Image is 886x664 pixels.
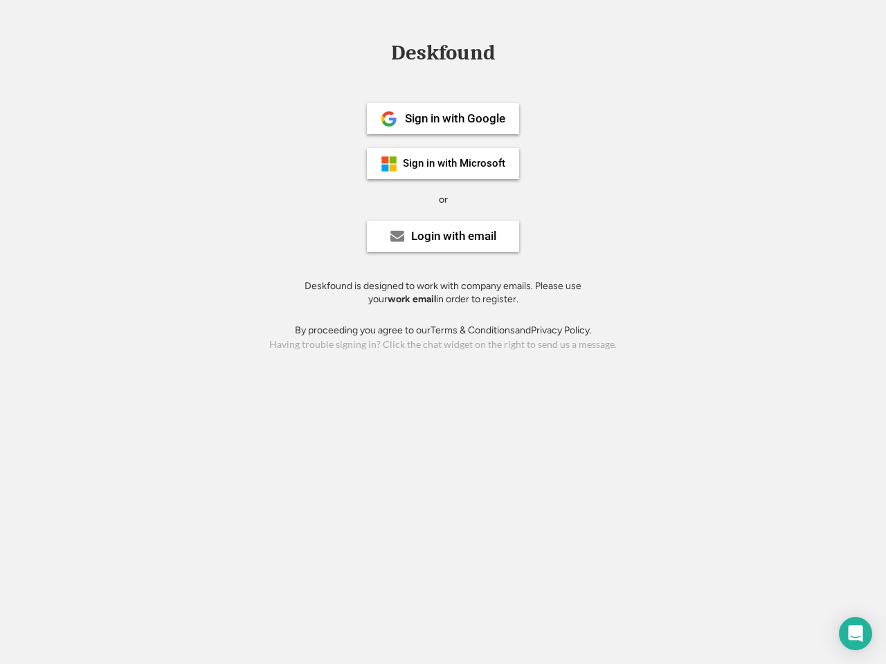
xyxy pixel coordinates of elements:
div: Sign in with Microsoft [403,158,505,169]
div: Sign in with Google [405,113,505,124]
strong: work email [388,293,436,305]
div: Deskfound is designed to work with company emails. Please use your in order to register. [287,279,599,306]
a: Privacy Policy. [531,324,592,336]
div: Login with email [411,230,496,242]
img: ms-symbollockup_mssymbol_19.png [381,156,397,172]
a: Terms & Conditions [431,324,515,336]
div: or [439,193,448,207]
div: Open Intercom Messenger [839,617,872,650]
div: By proceeding you agree to our and [295,324,592,338]
div: Deskfound [384,42,502,64]
img: 1024px-Google__G__Logo.svg.png [381,111,397,127]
